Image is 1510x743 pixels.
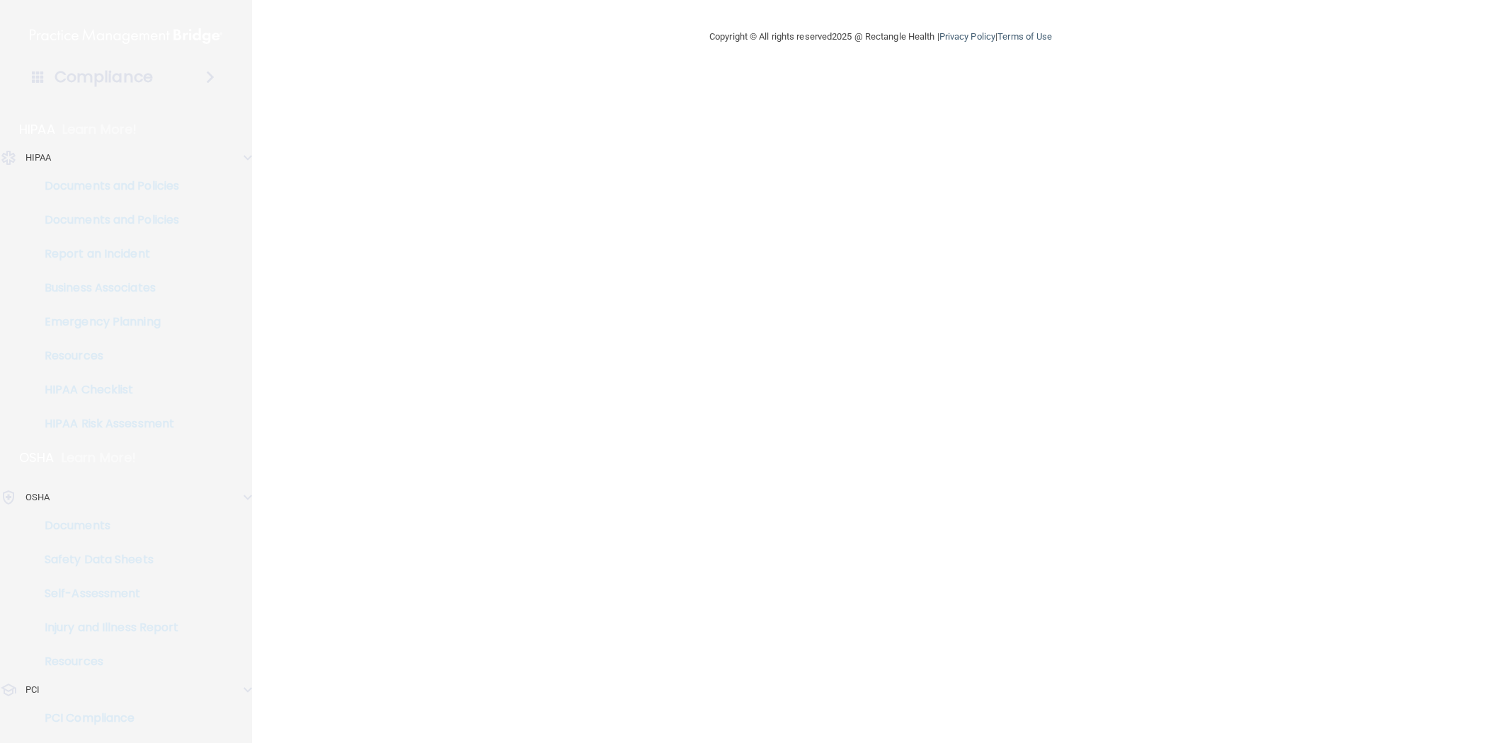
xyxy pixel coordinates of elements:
[9,655,202,669] p: Resources
[9,587,202,601] p: Self-Assessment
[939,31,995,42] a: Privacy Policy
[9,711,202,725] p: PCI Compliance
[997,31,1052,42] a: Terms of Use
[9,349,202,363] p: Resources
[25,681,40,698] p: PCI
[9,621,202,635] p: Injury and Illness Report
[9,179,202,193] p: Documents and Policies
[30,22,222,50] img: PMB logo
[55,67,153,87] h4: Compliance
[9,519,202,533] p: Documents
[19,449,55,466] p: OSHA
[62,449,137,466] p: Learn More!
[25,149,52,166] p: HIPAA
[622,14,1139,59] div: Copyright © All rights reserved 2025 @ Rectangle Health | |
[9,281,202,295] p: Business Associates
[9,213,202,227] p: Documents and Policies
[9,417,202,431] p: HIPAA Risk Assessment
[9,383,202,397] p: HIPAA Checklist
[9,315,202,329] p: Emergency Planning
[19,121,55,138] p: HIPAA
[62,121,137,138] p: Learn More!
[9,247,202,261] p: Report an Incident
[9,553,202,567] p: Safety Data Sheets
[25,489,50,506] p: OSHA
